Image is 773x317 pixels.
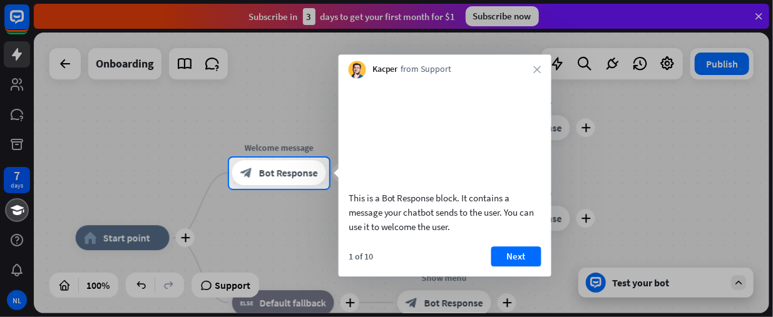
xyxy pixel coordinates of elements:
div: 1 of 10 [349,251,373,262]
i: block_bot_response [240,167,253,179]
i: close [534,66,541,73]
span: Bot Response [259,167,318,179]
div: This is a Bot Response block. It contains a message your chatbot sends to the user. You can use i... [349,191,541,234]
button: Open LiveChat chat widget [10,5,48,43]
button: Next [491,246,541,266]
span: from Support [401,64,452,76]
span: Kacper [372,64,398,76]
